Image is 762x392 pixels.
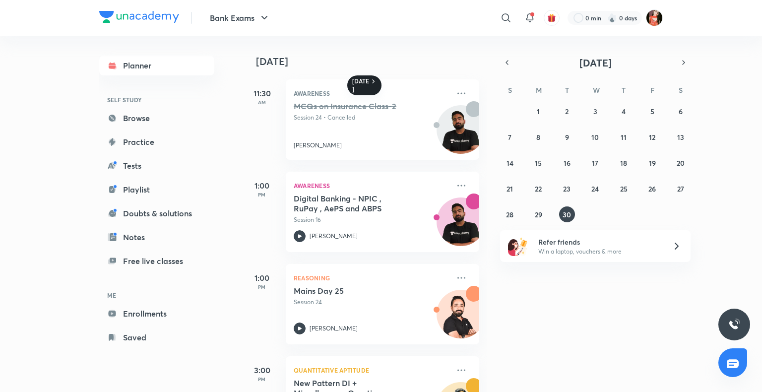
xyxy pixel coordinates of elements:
[437,295,485,343] img: Avatar
[679,107,683,116] abbr: September 6, 2025
[677,132,684,142] abbr: September 13, 2025
[99,180,214,199] a: Playlist
[437,111,485,158] img: Avatar
[644,103,660,119] button: September 5, 2025
[673,181,689,196] button: September 27, 2025
[679,85,683,95] abbr: Saturday
[530,129,546,145] button: September 8, 2025
[437,203,485,251] img: Avatar
[352,77,370,93] h6: [DATE]
[559,181,575,196] button: September 23, 2025
[650,107,654,116] abbr: September 5, 2025
[587,129,603,145] button: September 10, 2025
[559,129,575,145] button: September 9, 2025
[507,158,513,168] abbr: September 14, 2025
[99,203,214,223] a: Doubts & solutions
[620,184,628,194] abbr: September 25, 2025
[538,247,660,256] p: Win a laptop, vouchers & more
[506,210,513,219] abbr: September 28, 2025
[644,155,660,171] button: September 19, 2025
[530,103,546,119] button: September 1, 2025
[294,298,449,307] p: Session 24
[673,129,689,145] button: September 13, 2025
[294,180,449,192] p: Awareness
[508,236,528,256] img: referral
[507,184,513,194] abbr: September 21, 2025
[204,8,276,28] button: Bank Exams
[502,206,518,222] button: September 28, 2025
[294,272,449,284] p: Reasoning
[242,192,282,197] p: PM
[649,158,656,168] abbr: September 19, 2025
[644,129,660,145] button: September 12, 2025
[242,180,282,192] h5: 1:00
[502,181,518,196] button: September 21, 2025
[294,141,342,150] p: [PERSON_NAME]
[593,85,600,95] abbr: Wednesday
[99,327,214,347] a: Saved
[673,103,689,119] button: September 6, 2025
[508,85,512,95] abbr: Sunday
[294,286,417,296] h5: Mains Day 25
[650,85,654,95] abbr: Friday
[591,184,599,194] abbr: September 24, 2025
[646,9,663,26] img: Minakshi gakre
[565,85,569,95] abbr: Tuesday
[622,107,626,116] abbr: September 4, 2025
[536,85,542,95] abbr: Monday
[673,155,689,171] button: September 20, 2025
[294,101,417,111] h5: MCQs on Insurance Class-2
[592,158,598,168] abbr: September 17, 2025
[502,155,518,171] button: September 14, 2025
[530,155,546,171] button: September 15, 2025
[256,56,489,67] h4: [DATE]
[242,272,282,284] h5: 1:00
[538,237,660,247] h6: Refer friends
[565,132,569,142] abbr: September 9, 2025
[587,155,603,171] button: September 17, 2025
[616,181,632,196] button: September 25, 2025
[294,194,417,213] h5: Digital Banking - NPIC , RuPay , AePS and ABPS
[530,181,546,196] button: September 22, 2025
[514,56,677,69] button: [DATE]
[677,184,684,194] abbr: September 27, 2025
[563,210,571,219] abbr: September 30, 2025
[99,91,214,108] h6: SELF STUDY
[537,107,540,116] abbr: September 1, 2025
[587,181,603,196] button: September 24, 2025
[648,184,656,194] abbr: September 26, 2025
[563,184,571,194] abbr: September 23, 2025
[99,11,179,23] img: Company Logo
[242,364,282,376] h5: 3:00
[99,287,214,304] h6: ME
[620,158,627,168] abbr: September 18, 2025
[622,85,626,95] abbr: Thursday
[242,376,282,382] p: PM
[535,210,542,219] abbr: September 29, 2025
[242,99,282,105] p: AM
[242,87,282,99] h5: 11:30
[547,13,556,22] img: avatar
[294,364,449,376] p: Quantitative Aptitude
[294,87,449,99] p: Awareness
[99,156,214,176] a: Tests
[294,215,449,224] p: Session 16
[535,184,542,194] abbr: September 22, 2025
[559,103,575,119] button: September 2, 2025
[99,11,179,25] a: Company Logo
[593,107,597,116] abbr: September 3, 2025
[728,319,740,330] img: ttu
[616,155,632,171] button: September 18, 2025
[99,132,214,152] a: Practice
[99,56,214,75] a: Planner
[310,232,358,241] p: [PERSON_NAME]
[591,132,599,142] abbr: September 10, 2025
[99,304,214,324] a: Enrollments
[579,56,612,69] span: [DATE]
[502,129,518,145] button: September 7, 2025
[99,251,214,271] a: Free live classes
[508,132,511,142] abbr: September 7, 2025
[644,181,660,196] button: September 26, 2025
[99,227,214,247] a: Notes
[536,132,540,142] abbr: September 8, 2025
